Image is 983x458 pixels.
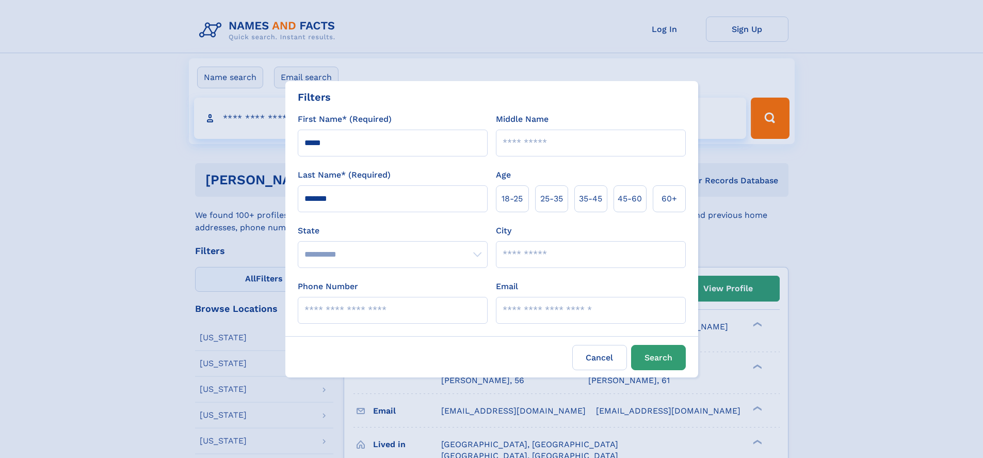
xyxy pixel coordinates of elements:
label: Phone Number [298,280,358,293]
label: City [496,225,511,237]
span: 45‑60 [618,193,642,205]
label: State [298,225,488,237]
label: Age [496,169,511,181]
label: Cancel [572,345,627,370]
span: 25‑35 [540,193,563,205]
span: 18‑25 [502,193,523,205]
label: Email [496,280,518,293]
label: Middle Name [496,113,549,125]
button: Search [631,345,686,370]
label: First Name* (Required) [298,113,392,125]
label: Last Name* (Required) [298,169,391,181]
div: Filters [298,89,331,105]
span: 60+ [662,193,677,205]
span: 35‑45 [579,193,602,205]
